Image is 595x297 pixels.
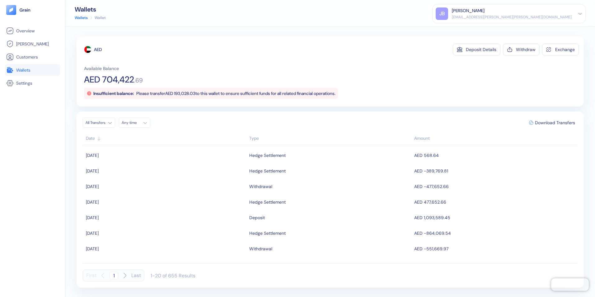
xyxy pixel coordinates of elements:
[535,120,575,125] span: Download Transfers
[249,228,286,238] div: Hedge Settlement
[16,41,49,47] span: [PERSON_NAME]
[86,153,99,158] span: [DATE]
[75,15,88,21] a: Wallets
[134,77,143,83] span: . 69
[414,168,448,174] span: AED -389,769.81
[452,7,485,14] div: [PERSON_NAME]
[414,184,449,189] span: AED -477,652.66
[19,8,31,12] img: logo
[6,79,59,87] a: Settings
[6,53,59,61] a: Customers
[75,6,106,12] div: Wallets
[453,44,500,55] button: Deposit Details
[551,278,589,291] iframe: Chatra live chat
[86,168,99,174] span: [DATE]
[414,153,439,158] span: AED 568.64
[503,44,540,55] button: Withdraw
[84,65,119,72] span: Available Balance
[249,166,286,176] div: Hedge Settlement
[16,28,35,34] span: Overview
[131,270,141,281] button: Last
[249,197,286,207] div: Hedge Settlement
[16,67,30,73] span: Wallets
[452,14,572,20] div: [EMAIL_ADDRESS][PERSON_NAME][PERSON_NAME][DOMAIN_NAME]
[16,54,38,60] span: Customers
[122,120,140,125] div: Any time
[94,46,102,53] div: AED
[136,91,335,96] span: Please transfer AED 193,028.03 to this wallet to ensure sufficient funds for all related financia...
[249,243,272,254] div: Withdrawal
[466,47,496,52] div: Deposit Details
[414,215,450,220] span: AED 1,093,589.45
[414,230,451,236] span: AED -864,069.54
[84,75,134,84] span: AED 704,422
[249,181,272,192] div: Withdrawal
[249,150,286,161] div: Hedge Settlement
[249,212,265,223] div: Deposit
[249,135,411,142] div: Sort ascending
[86,184,99,189] span: [DATE]
[119,118,150,128] button: Any time
[86,246,99,252] span: [DATE]
[414,246,448,252] span: AED -551,669.97
[86,199,99,205] span: [DATE]
[86,270,96,281] button: First
[527,118,578,127] button: Download Transfers
[542,44,579,55] button: Exchange
[436,7,448,20] div: JB
[16,80,32,86] span: Settings
[93,91,134,96] span: Insufficient balance:
[6,27,59,35] a: Overview
[414,135,574,142] div: Sort descending
[249,259,265,270] div: Deposit
[86,135,246,142] div: Sort ascending
[555,47,575,52] div: Exchange
[6,66,59,74] a: Wallets
[516,47,536,52] div: Withdraw
[6,5,16,15] img: logo-tablet-V2.svg
[86,230,99,236] span: [DATE]
[6,40,59,48] a: [PERSON_NAME]
[414,199,446,205] span: AED 477,652.66
[151,272,195,279] div: 1-20 of 655 Results
[86,215,99,220] span: [DATE]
